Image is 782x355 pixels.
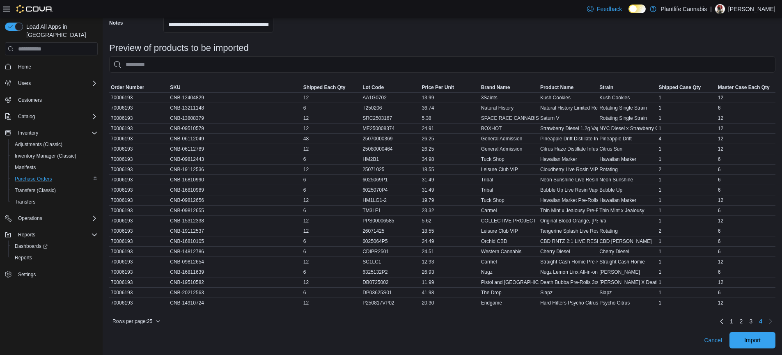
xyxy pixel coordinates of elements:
[168,267,302,277] div: CNB-16811639
[657,93,716,103] div: 1
[716,82,775,92] button: Master Case Each Qty
[479,103,539,113] div: Natural History
[479,124,539,133] div: BOXHOT
[584,1,625,17] a: Feedback
[658,84,701,91] span: Shipped Case Qty
[420,277,479,287] div: 11.99
[657,82,716,92] button: Shipped Case Qty
[11,241,98,251] span: Dashboards
[361,93,420,103] div: AA1G0702
[18,231,35,238] span: Reports
[716,113,775,123] div: 12
[539,134,598,144] div: Pineapple Drift Distillate Infused Pre-Rolls 5x0.5g
[657,247,716,257] div: 1
[8,162,101,173] button: Manifests
[302,185,361,195] div: 6
[18,215,42,222] span: Operations
[11,241,51,251] a: Dashboards
[302,206,361,215] div: 6
[598,195,657,205] div: Hawaiian Marker
[420,247,479,257] div: 24.51
[598,277,657,287] div: [PERSON_NAME] X Death Star
[18,80,31,87] span: Users
[479,236,539,246] div: Orchid CBD
[598,175,657,185] div: Neon Sunshine
[112,318,152,325] span: Rows per page : 25
[109,267,168,277] div: 70006193
[716,195,775,205] div: 12
[420,82,479,92] button: Price Per Unit
[362,84,384,91] span: Lot Code
[479,175,539,185] div: Tribal
[716,134,775,144] div: 12
[302,236,361,246] div: 6
[168,277,302,287] div: CNB-19510582
[539,267,598,277] div: Nugz Lemon Linx All-in-one Vape
[302,144,361,154] div: 12
[361,103,420,113] div: T250206
[361,247,420,257] div: CDIPR2501
[15,128,41,138] button: Inventory
[5,57,98,302] nav: Complex example
[2,78,101,89] button: Users
[598,236,657,246] div: CBD [PERSON_NAME]
[716,124,775,133] div: 12
[479,185,539,195] div: Tribal
[539,247,598,257] div: Cherry Diesel
[479,154,539,164] div: Tuck Shop
[540,84,573,91] span: Product Name
[539,175,598,185] div: Neon Sunshine Live Resin Vape
[18,271,36,278] span: Settings
[420,257,479,267] div: 12.93
[15,187,56,194] span: Transfers (Classic)
[109,165,168,174] div: 70006193
[479,195,539,205] div: Tuck Shop
[361,195,420,205] div: HM1LG1-2
[716,206,775,215] div: 6
[15,164,36,171] span: Manifests
[716,267,775,277] div: 6
[716,103,775,113] div: 6
[11,197,39,207] a: Transfers
[109,93,168,103] div: 70006193
[15,243,48,250] span: Dashboards
[598,154,657,164] div: Hawaiian Marker
[420,195,479,205] div: 19.79
[11,140,66,149] a: Adjustments (Classic)
[109,277,168,287] div: 70006193
[740,317,743,325] span: 2
[11,197,98,207] span: Transfers
[18,130,38,136] span: Inventory
[168,93,302,103] div: CNB-12404829
[657,257,716,267] div: 1
[728,4,775,14] p: [PERSON_NAME]
[701,332,725,348] button: Cancel
[361,165,420,174] div: 25071025
[539,113,598,123] div: Saturn V
[716,185,775,195] div: 6
[715,4,725,14] div: Sam Kovacs
[109,113,168,123] div: 70006193
[539,103,598,113] div: Natural History Limited Reserve Indica
[302,124,361,133] div: 12
[168,247,302,257] div: CNB-14812786
[598,226,657,236] div: Rotating
[479,93,539,103] div: 3Saints
[599,84,613,91] span: Strain
[361,206,420,215] div: TM3LF1
[420,93,479,103] div: 13.99
[11,151,80,161] a: Inventory Manager (Classic)
[303,84,346,91] span: Shipped Each Qty
[420,113,479,123] div: 5.38
[598,206,657,215] div: Thin Mint x Jealousy
[2,111,101,122] button: Catalog
[109,247,168,257] div: 70006193
[716,175,775,185] div: 6
[168,113,302,123] div: CNB-13808379
[109,103,168,113] div: 70006193
[539,216,598,226] div: Original Blood Orange, [PERSON_NAME] & Vanilla Sparkling Juice
[15,141,62,148] span: Adjustments (Classic)
[302,113,361,123] div: 12
[479,134,539,144] div: General Admission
